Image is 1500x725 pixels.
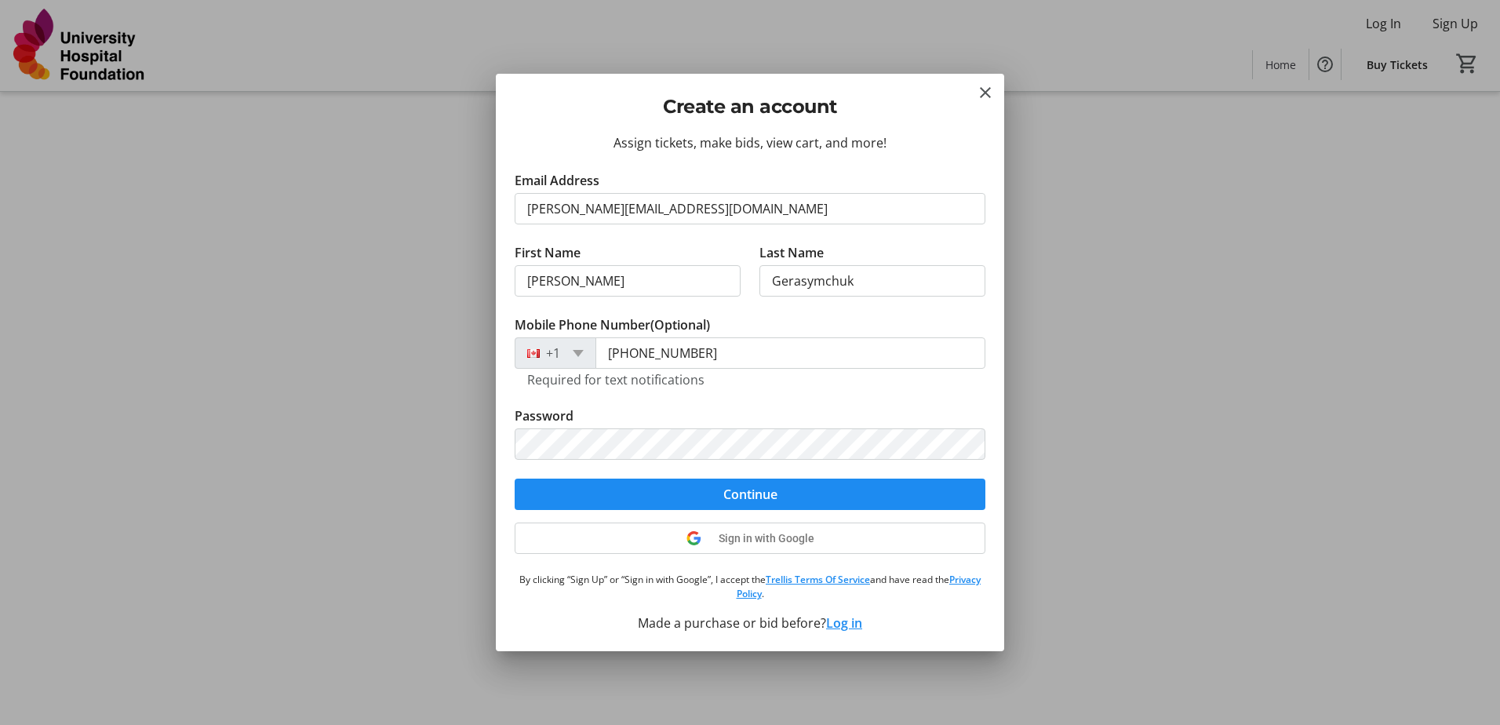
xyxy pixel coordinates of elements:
a: Privacy Policy [737,573,981,600]
div: Assign tickets, make bids, view cart, and more! [515,133,985,152]
button: Close [976,83,995,102]
span: Continue [723,485,777,504]
p: By clicking “Sign Up” or “Sign in with Google”, I accept the and have read the . [515,573,985,601]
tr-hint: Required for text notifications [527,372,704,388]
label: First Name [515,243,581,262]
span: Sign in with Google [719,532,814,545]
label: Email Address [515,171,599,190]
input: (506) 234-5678 [595,337,985,369]
button: Log in [826,614,862,632]
button: Sign in with Google [515,523,985,554]
label: Password [515,406,573,425]
label: Mobile Phone Number (Optional) [515,315,710,334]
a: Trellis Terms Of Service [766,573,870,586]
input: Last Name [759,265,985,297]
input: First Name [515,265,741,297]
input: Email Address [515,193,985,224]
button: Continue [515,479,985,510]
h2: Create an account [515,93,985,121]
label: Last Name [759,243,824,262]
div: Made a purchase or bid before? [515,614,985,632]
